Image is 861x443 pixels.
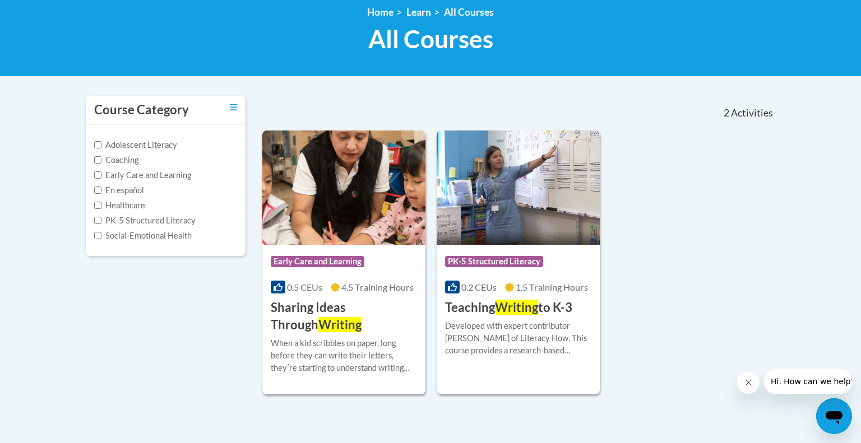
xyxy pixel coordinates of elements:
[7,8,91,17] span: Hi. How can we help?
[816,398,852,434] iframe: Button to launch messaging window
[461,282,497,292] span: 0.2 CEUs
[764,369,852,394] iframe: Message from company
[444,6,494,18] a: All Courses
[287,282,322,292] span: 0.5 CEUs
[94,230,192,242] label: Social-Emotional Health
[94,156,101,164] input: Checkbox for Options
[94,154,138,166] label: Coaching
[230,101,237,114] a: Toggle collapse
[368,24,493,54] span: All Courses
[271,256,364,267] span: Early Care and Learning
[318,317,362,332] span: Writing
[94,169,191,181] label: Early Care and Learning
[94,202,101,209] input: Checkbox for Options
[445,320,591,357] div: Developed with expert contributor [PERSON_NAME] of Literacy How. This course provides a research-...
[271,299,417,334] h3: Sharing Ideas Through
[445,256,543,267] span: PK-5 Structured Literacy
[94,171,101,179] input: Checkbox for Options
[262,130,425,245] img: Course Logo
[94,232,101,239] input: Checkbox for Options
[516,282,588,292] span: 1.5 Training Hours
[94,139,177,151] label: Adolescent Literacy
[94,199,145,212] label: Healthcare
[341,282,414,292] span: 4.5 Training Hours
[724,107,729,119] span: 2
[495,300,538,315] span: Writing
[94,186,101,194] input: Checkbox for Options
[437,130,600,394] a: Course LogoPK-5 Structured Literacy0.2 CEUs1.5 Training Hours TeachingWritingto K-3Developed with...
[737,371,760,394] iframe: Close message
[94,184,144,197] label: En español
[445,299,572,316] h3: Teaching to K-3
[94,101,189,119] h3: Course Category
[367,6,394,18] a: Home
[437,130,600,245] img: Course Logo
[94,217,101,224] input: Checkbox for Options
[271,337,417,374] div: When a kid scribbles on paper, long before they can write their letters, theyʹre starting to unde...
[94,214,196,227] label: PK-5 Structured Literacy
[262,130,425,394] a: Course LogoEarly Care and Learning0.5 CEUs4.5 Training Hours Sharing Ideas ThroughWritingWhen a k...
[94,141,101,148] input: Checkbox for Options
[406,6,431,18] a: Learn
[731,107,773,119] span: Activities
